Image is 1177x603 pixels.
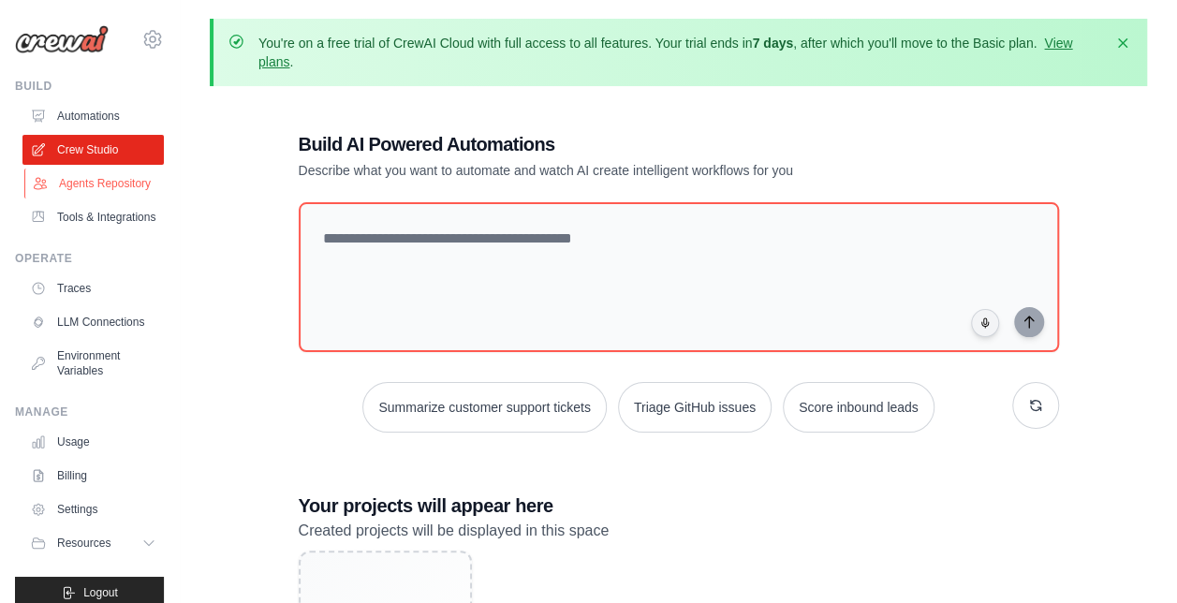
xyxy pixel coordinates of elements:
[783,382,934,433] button: Score inbound leads
[24,169,166,199] a: Agents Repository
[22,494,164,524] a: Settings
[57,536,110,551] span: Resources
[22,427,164,457] a: Usage
[362,382,606,433] button: Summarize customer support tickets
[258,34,1102,71] p: You're on a free trial of CrewAI Cloud with full access to all features. Your trial ends in , aft...
[22,461,164,491] a: Billing
[22,273,164,303] a: Traces
[15,404,164,419] div: Manage
[299,161,928,180] p: Describe what you want to automate and watch AI create intelligent workflows for you
[299,131,928,157] h1: Build AI Powered Automations
[618,382,772,433] button: Triage GitHub issues
[15,25,109,53] img: Logo
[299,493,1059,519] h3: Your projects will appear here
[22,101,164,131] a: Automations
[299,519,1059,543] p: Created projects will be displayed in this space
[15,79,164,94] div: Build
[22,135,164,165] a: Crew Studio
[22,202,164,232] a: Tools & Integrations
[83,585,118,600] span: Logout
[15,251,164,266] div: Operate
[22,528,164,558] button: Resources
[752,36,793,51] strong: 7 days
[22,341,164,386] a: Environment Variables
[1012,382,1059,429] button: Get new suggestions
[971,309,999,337] button: Click to speak your automation idea
[22,307,164,337] a: LLM Connections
